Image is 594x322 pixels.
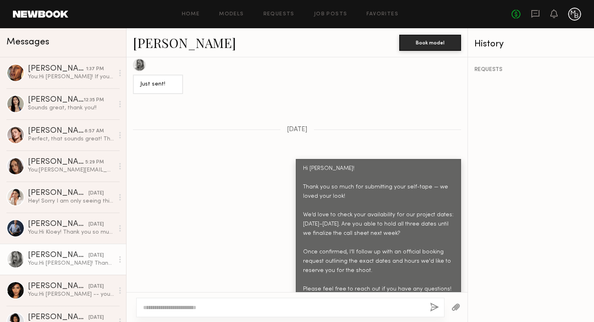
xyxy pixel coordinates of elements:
a: Models [219,12,244,17]
div: You: Hi [PERSON_NAME] -- you can send a self-tape to [PERSON_NAME][EMAIL_ADDRESS][DOMAIN_NAME]. [28,291,114,298]
button: Book model [399,35,461,51]
div: 12:35 PM [84,96,104,104]
div: You: [PERSON_NAME][EMAIL_ADDRESS][DOMAIN_NAME] is great [28,166,114,174]
div: History [474,40,588,49]
a: Home [182,12,200,17]
div: 8:57 AM [84,128,104,135]
div: Sounds great, thank you!! [28,104,114,112]
a: Favorites [367,12,398,17]
span: Messages [6,38,49,47]
div: You: Hi [PERSON_NAME]! If you can bring some of your own jeans that are blue black/gray. And as f... [28,73,114,81]
div: 5:29 PM [85,159,104,166]
div: [PERSON_NAME] [28,314,88,322]
div: [PERSON_NAME] [28,220,88,228]
div: [DATE] [88,190,104,197]
div: You: Hi [PERSON_NAME]! Thank you so much for submitting your self-tape — we loved your look! We’d... [28,259,114,267]
div: [PERSON_NAME] [28,158,85,166]
div: REQUESTS [474,67,588,73]
div: Just sent! [140,80,176,89]
div: [DATE] [88,314,104,322]
div: [PERSON_NAME] [28,189,88,197]
div: Hi [PERSON_NAME]! Thank you so much for submitting your self-tape — we loved your look! We’d love... [303,164,454,294]
a: [PERSON_NAME] [133,34,236,51]
div: [PERSON_NAME] [28,96,84,104]
a: Requests [263,12,295,17]
a: Job Posts [314,12,348,17]
span: [DATE] [287,126,308,133]
div: [DATE] [88,283,104,291]
div: [PERSON_NAME] [28,65,86,73]
div: [DATE] [88,221,104,228]
div: [DATE] [88,252,104,259]
div: You: Hi Kloey! Thank you so much for attending/submitting your self-tape — we loved your look! We... [28,228,114,236]
div: [PERSON_NAME] [28,251,88,259]
div: Perfect, that sounds great! Thanks 😊 [28,135,114,143]
div: [PERSON_NAME] [28,282,88,291]
div: 1:37 PM [86,65,104,73]
div: Hey! Sorry I am only seeing this now. I am definitely interested. Is the shoot a few days? [28,197,114,205]
a: Book model [399,39,461,46]
div: [PERSON_NAME] [28,127,84,135]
